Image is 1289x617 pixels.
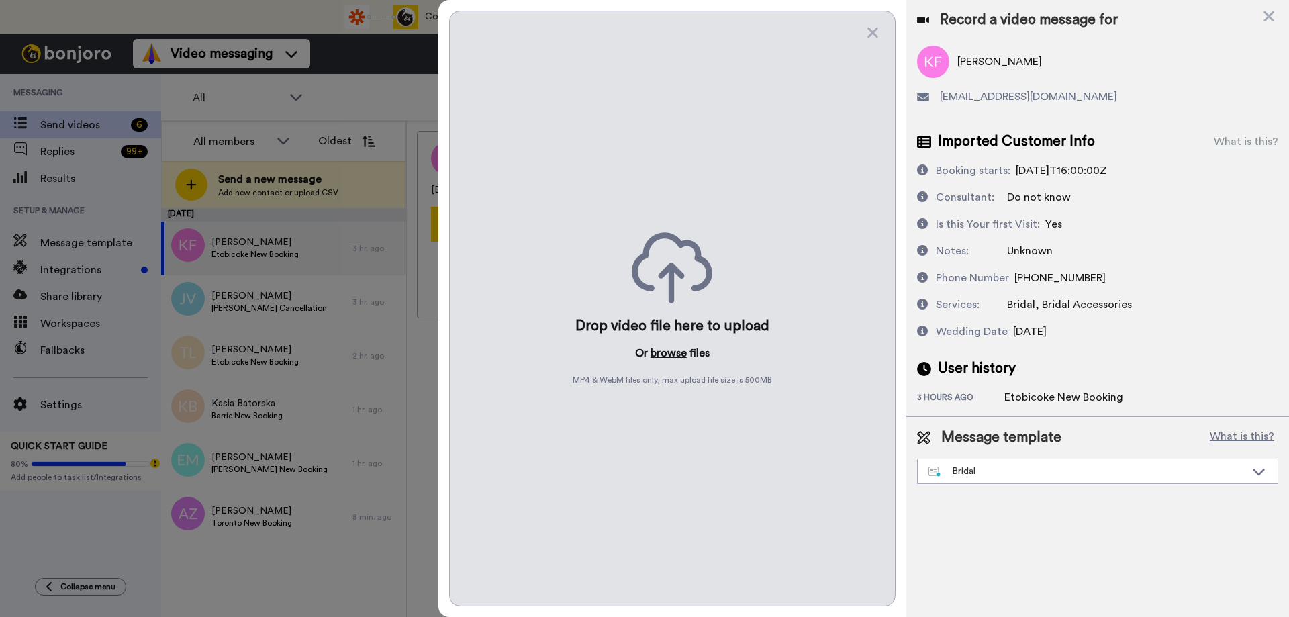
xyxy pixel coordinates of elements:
[936,189,994,205] div: Consultant:
[1214,134,1278,150] div: What is this?
[635,345,710,361] p: Or files
[936,243,969,259] div: Notes:
[1045,219,1062,230] span: Yes
[938,132,1095,152] span: Imported Customer Info
[936,216,1040,232] div: Is this Your first Visit:
[575,317,769,336] div: Drop video file here to upload
[1007,192,1071,203] span: Do not know
[1206,428,1278,448] button: What is this?
[928,465,1245,478] div: Bridal
[1013,326,1047,337] span: [DATE]
[936,297,980,313] div: Services:
[936,270,1009,286] div: Phone Number
[936,162,1010,179] div: Booking starts:
[1016,165,1107,176] span: [DATE]T16:00:00Z
[928,467,941,477] img: nextgen-template.svg
[651,345,687,361] button: browse
[1007,246,1053,256] span: Unknown
[941,428,1061,448] span: Message template
[1004,389,1123,406] div: Etobicoke New Booking
[936,324,1008,340] div: Wedding Date
[938,359,1016,379] span: User history
[1007,299,1132,310] span: Bridal, Bridal Accessories
[1014,273,1106,283] span: [PHONE_NUMBER]
[917,392,1004,406] div: 3 hours ago
[573,375,772,385] span: MP4 & WebM files only, max upload file size is 500 MB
